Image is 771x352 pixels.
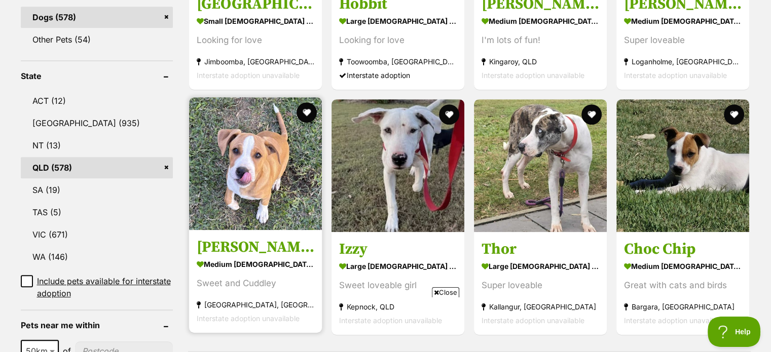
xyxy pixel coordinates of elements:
[339,33,457,47] div: Looking for love
[21,179,173,201] a: SA (19)
[197,238,314,257] h3: [PERSON_NAME]
[624,240,742,259] h3: Choc Chip
[332,99,464,232] img: Izzy - Bull Arab Dog
[21,7,173,28] a: Dogs (578)
[482,71,584,80] span: Interstate adoption unavailable
[624,71,727,80] span: Interstate adoption unavailable
[197,277,314,290] div: Sweet and Cuddley
[624,279,742,292] div: Great with cats and birds
[21,112,173,134] a: [GEOGRAPHIC_DATA] (935)
[21,29,173,50] a: Other Pets (54)
[616,232,749,335] a: Choc Chip medium [DEMOGRAPHIC_DATA] Dog Great with cats and birds Bargara, [GEOGRAPHIC_DATA] Inte...
[197,257,314,271] strong: medium [DEMOGRAPHIC_DATA] Dog
[624,33,742,47] div: Super loveable
[339,14,457,28] strong: large [DEMOGRAPHIC_DATA] Dog
[708,317,761,347] iframe: Help Scout Beacon - Open
[21,224,173,245] a: VIC (671)
[624,316,727,325] span: Interstate adoption unavailable
[339,55,457,68] strong: Toowoomba, [GEOGRAPHIC_DATA]
[339,259,457,273] strong: large [DEMOGRAPHIC_DATA] Dog
[482,279,599,292] div: Super loveable
[189,230,322,333] a: [PERSON_NAME] medium [DEMOGRAPHIC_DATA] Dog Sweet and Cuddley [GEOGRAPHIC_DATA], [GEOGRAPHIC_DATA...
[197,14,314,28] strong: small [DEMOGRAPHIC_DATA] Dog
[21,157,173,178] a: QLD (578)
[21,275,173,299] a: Include pets available for interstate adoption
[624,259,742,273] strong: medium [DEMOGRAPHIC_DATA] Dog
[581,104,602,125] button: favourite
[339,68,457,82] div: Interstate adoption
[21,246,173,267] a: WA (146)
[339,279,457,292] div: Sweet loveable girl
[432,287,459,297] span: Close
[624,14,742,28] strong: medium [DEMOGRAPHIC_DATA] Dog
[482,55,599,68] strong: Kingaroy, QLD
[482,240,599,259] h3: Thor
[624,55,742,68] strong: Loganholme, [GEOGRAPHIC_DATA]
[21,202,173,223] a: TAS (5)
[474,232,607,335] a: Thor large [DEMOGRAPHIC_DATA] Dog Super loveable Kallangur, [GEOGRAPHIC_DATA] Interstate adoption...
[339,240,457,259] h3: Izzy
[189,97,322,230] img: Larry - Staffordshire Bull Terrier Dog
[332,232,464,335] a: Izzy large [DEMOGRAPHIC_DATA] Dog Sweet loveable girl Kepnock, QLD Interstate adoption unavailable
[482,33,599,47] div: I'm lots of fun!
[21,90,173,111] a: ACT (12)
[197,71,300,80] span: Interstate adoption unavailable
[474,99,607,232] img: Thor - Bull Arab Dog
[197,314,300,323] span: Interstate adoption unavailable
[197,55,314,68] strong: Jimboomba, [GEOGRAPHIC_DATA]
[439,104,459,125] button: favourite
[616,99,749,232] img: Choc Chip - American Staffordshire Terrier Dog
[482,259,599,273] strong: large [DEMOGRAPHIC_DATA] Dog
[297,102,317,123] button: favourite
[724,104,745,125] button: favourite
[201,301,570,347] iframe: Advertisement
[197,298,314,311] strong: [GEOGRAPHIC_DATA], [GEOGRAPHIC_DATA]
[482,14,599,28] strong: medium [DEMOGRAPHIC_DATA] Dog
[37,275,173,299] span: Include pets available for interstate adoption
[21,135,173,156] a: NT (13)
[21,71,173,81] header: State
[624,300,742,314] strong: Bargara, [GEOGRAPHIC_DATA]
[21,321,173,330] header: Pets near me within
[197,33,314,47] div: Looking for love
